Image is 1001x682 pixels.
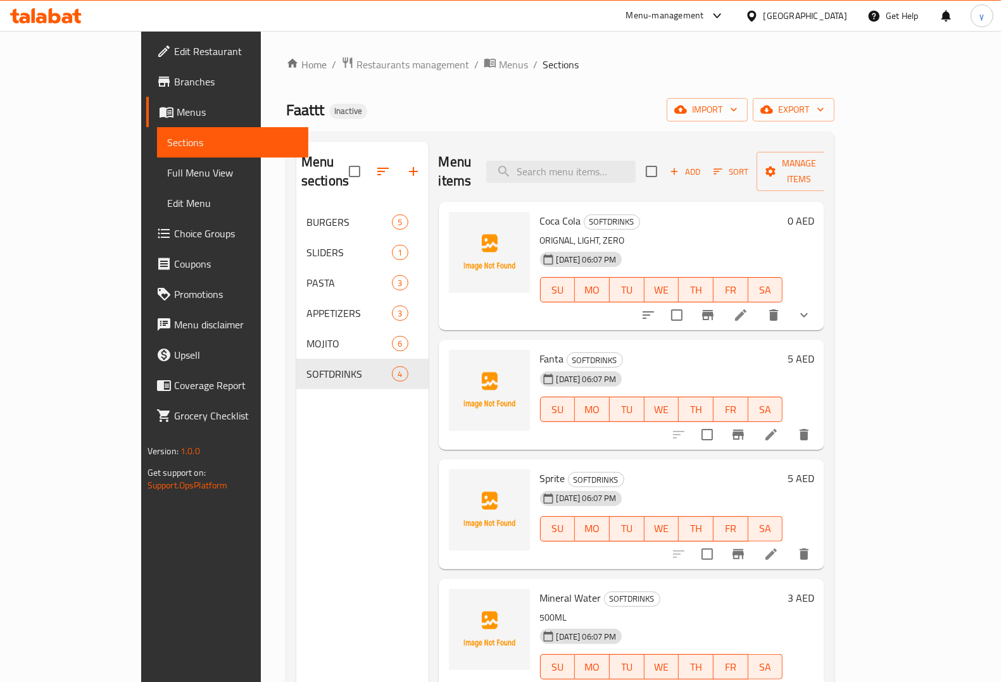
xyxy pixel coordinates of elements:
[174,287,298,302] span: Promotions
[580,281,605,299] span: MO
[393,338,407,350] span: 6
[540,349,564,368] span: Fanta
[286,56,834,73] nav: breadcrumb
[546,658,570,676] span: SU
[714,654,748,679] button: FR
[174,44,298,59] span: Edit Restaurant
[306,214,392,230] span: BURGERS
[668,164,702,179] span: Add
[610,654,645,679] button: TU
[645,397,679,422] button: WE
[650,281,674,299] span: WE
[306,306,392,321] span: APPETIZERS
[664,302,690,328] span: Select to update
[540,469,565,488] span: Sprite
[764,547,779,562] a: Edit menu item
[180,443,200,459] span: 1.0.0
[714,277,748,302] button: FR
[167,195,298,211] span: Edit Menu
[393,307,407,319] span: 3
[604,592,660,607] div: SOFTDRINKS
[167,135,298,150] span: Sections
[546,281,570,299] span: SU
[146,370,308,400] a: Coverage Report
[679,397,714,422] button: TH
[306,245,392,260] span: SLIDERS
[146,249,308,279] a: Coupons
[605,592,660,606] span: SOFTDRINKS
[789,539,819,569] button: delete
[615,281,639,299] span: TU
[329,104,367,119] div: Inactive
[148,464,206,481] span: Get support on:
[174,317,298,332] span: Menu disclaimer
[167,165,298,180] span: Full Menu View
[645,516,679,542] button: WE
[567,353,622,368] span: SOFTDRINKS
[484,56,528,73] a: Menus
[714,164,748,179] span: Sort
[540,211,581,230] span: Coca Cola
[679,516,714,542] button: TH
[979,9,984,23] span: y
[341,56,469,73] a: Restaurants management
[748,516,783,542] button: SA
[638,158,665,185] span: Select section
[748,277,783,302] button: SA
[615,658,639,676] span: TU
[580,519,605,538] span: MO
[694,541,721,567] span: Select to update
[499,57,528,72] span: Menus
[759,300,789,330] button: delete
[677,102,738,118] span: import
[650,519,674,538] span: WE
[764,427,779,442] a: Edit menu item
[356,57,469,72] span: Restaurants management
[546,400,570,419] span: SU
[753,98,834,121] button: export
[714,397,748,422] button: FR
[763,102,824,118] span: export
[684,400,708,419] span: TH
[757,152,841,191] button: Manage items
[306,336,392,351] span: MOJITO
[714,516,748,542] button: FR
[551,492,622,504] span: [DATE] 06:07 PM
[540,233,783,249] p: ORIGNAL, LIGHT, ZERO
[567,352,623,368] div: SOFTDRINKS
[767,156,831,187] span: Manage items
[449,350,530,431] img: Fanta
[157,158,308,188] a: Full Menu View
[684,281,708,299] span: TH
[788,469,814,487] h6: 5 AED
[723,419,753,450] button: Branch-specific-item
[665,162,705,182] button: Add
[146,66,308,97] a: Branches
[449,469,530,550] img: Sprite
[486,161,636,183] input: search
[788,589,814,607] h6: 3 AED
[296,237,429,268] div: SLIDERS1
[393,368,407,380] span: 4
[174,408,298,423] span: Grocery Checklist
[645,654,679,679] button: WE
[177,104,298,120] span: Menus
[679,277,714,302] button: TH
[610,277,645,302] button: TU
[543,57,579,72] span: Sections
[540,610,783,626] p: 500ML
[693,300,723,330] button: Branch-specific-item
[296,268,429,298] div: PASTA3
[584,214,639,229] span: SOFTDRINKS
[650,400,674,419] span: WE
[580,658,605,676] span: MO
[146,340,308,370] a: Upsell
[392,336,408,351] div: items
[788,350,814,368] h6: 5 AED
[753,519,778,538] span: SA
[306,366,392,381] span: SOFTDRINKS
[392,245,408,260] div: items
[533,57,538,72] li: /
